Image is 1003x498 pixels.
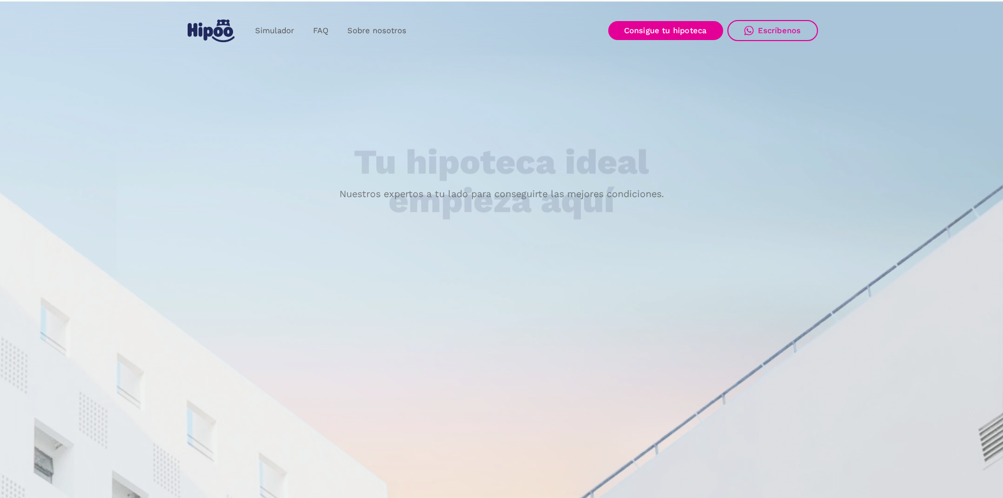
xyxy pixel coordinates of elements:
a: Simulador [246,21,304,41]
a: Escríbenos [727,20,818,41]
a: home [186,15,237,46]
div: Escríbenos [758,26,801,35]
a: Consigue tu hipoteca [608,21,723,40]
a: Sobre nosotros [338,21,416,41]
h1: Tu hipoteca ideal empieza aquí [301,143,701,220]
a: FAQ [304,21,338,41]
